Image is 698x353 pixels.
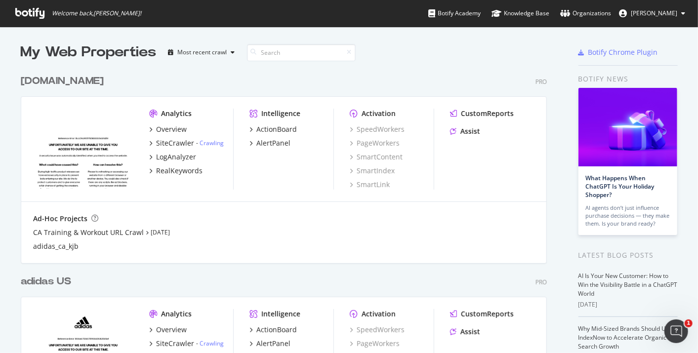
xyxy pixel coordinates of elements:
a: ActionBoard [249,325,297,335]
a: ActionBoard [249,124,297,134]
div: ActionBoard [256,325,297,335]
span: 1 [685,319,693,327]
a: PageWorkers [350,339,400,349]
a: Crawling [200,139,224,147]
div: CustomReports [461,109,514,118]
a: RealKeywords [149,166,203,176]
a: [DATE] [151,228,170,236]
a: Crawling [200,339,224,348]
div: - [196,339,224,348]
img: adidas.ca [33,109,133,189]
a: SiteCrawler- Crawling [149,339,224,349]
div: SiteCrawler [156,138,194,148]
div: Ad-Hoc Projects [33,214,87,224]
a: CA Training & Workout URL Crawl [33,228,144,237]
div: AlertPanel [256,339,290,349]
div: Overview [156,325,187,335]
input: Search [247,44,356,61]
div: Intelligence [261,309,300,319]
div: Activation [362,309,396,319]
div: LogAnalyzer [156,152,196,162]
a: Overview [149,325,187,335]
button: Most recent crawl [164,44,239,60]
a: adidas US [21,275,75,289]
img: What Happens When ChatGPT Is Your Holiday Shopper? [578,88,677,166]
a: AI Is Your New Customer: How to Win the Visibility Battle in a ChatGPT World [578,272,678,298]
div: Pro [535,278,547,286]
a: Why Mid-Sized Brands Should Use IndexNow to Accelerate Organic Search Growth [578,324,673,351]
div: Activation [362,109,396,118]
a: SmartLink [350,180,390,190]
a: CustomReports [450,309,514,319]
a: AlertPanel [249,339,290,349]
div: Latest Blog Posts [578,250,678,261]
a: Botify Chrome Plugin [578,47,658,57]
div: RealKeywords [156,166,203,176]
div: Analytics [161,309,192,319]
a: SiteCrawler- Crawling [149,138,224,148]
div: SiteCrawler [156,339,194,349]
a: Assist [450,327,480,337]
div: adidas US [21,275,71,289]
div: Analytics [161,109,192,118]
div: AI agents don’t just influence purchase decisions — they make them. Is your brand ready? [586,204,670,228]
a: CustomReports [450,109,514,118]
button: [PERSON_NAME] [611,5,693,21]
a: LogAnalyzer [149,152,196,162]
div: My Web Properties [21,42,157,62]
a: What Happens When ChatGPT Is Your Holiday Shopper? [586,174,655,199]
iframe: Intercom live chat [664,319,688,343]
a: AlertPanel [249,138,290,148]
div: Botify Academy [428,8,481,18]
div: Assist [460,327,480,337]
a: Assist [450,126,480,136]
a: Overview [149,124,187,134]
div: [DATE] [578,300,678,309]
div: Pro [535,78,547,86]
div: Organizations [560,8,611,18]
div: Assist [460,126,480,136]
a: [DOMAIN_NAME] [21,74,108,88]
div: Most recent crawl [178,49,227,55]
a: SpeedWorkers [350,124,405,134]
div: Intelligence [261,109,300,118]
div: AlertPanel [256,138,290,148]
a: SmartContent [350,152,403,162]
a: adidas_ca_kjb [33,241,79,251]
span: Kavit Vichhivora [631,9,677,17]
span: Welcome back, [PERSON_NAME] ! [52,9,141,17]
a: SpeedWorkers [350,325,405,335]
div: Botify news [578,74,678,84]
div: Overview [156,124,187,134]
div: [DOMAIN_NAME] [21,74,104,88]
div: Knowledge Base [492,8,549,18]
a: PageWorkers [350,138,400,148]
div: CustomReports [461,309,514,319]
div: Botify Chrome Plugin [588,47,658,57]
div: - [196,139,224,147]
div: ActionBoard [256,124,297,134]
a: SmartIndex [350,166,395,176]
